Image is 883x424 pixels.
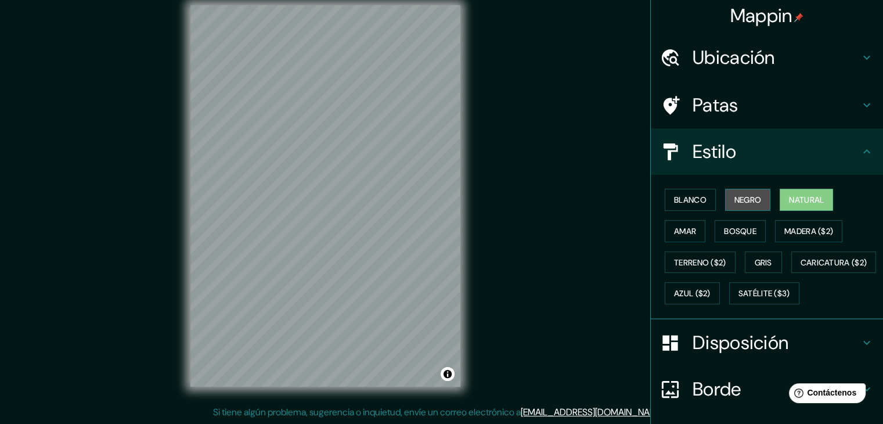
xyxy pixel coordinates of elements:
[738,289,790,299] font: Satélite ($3)
[730,3,792,28] font: Mappin
[693,330,788,355] font: Disposición
[791,251,877,274] button: Caricatura ($2)
[789,195,824,205] font: Natural
[715,220,766,242] button: Bosque
[521,406,664,418] a: [EMAIL_ADDRESS][DOMAIN_NAME]
[213,406,521,418] font: Si tiene algún problema, sugerencia o inquietud, envíe un correo electrónico a
[674,226,696,236] font: Amar
[651,319,883,366] div: Disposición
[729,282,799,304] button: Satélite ($3)
[674,289,711,299] font: Azul ($2)
[775,220,842,242] button: Madera ($2)
[665,189,716,211] button: Blanco
[651,128,883,175] div: Estilo
[665,282,720,304] button: Azul ($2)
[693,139,736,164] font: Estilo
[725,189,771,211] button: Negro
[780,189,833,211] button: Natural
[755,257,772,268] font: Gris
[801,257,867,268] font: Caricatura ($2)
[651,366,883,412] div: Borde
[674,257,726,268] font: Terreno ($2)
[693,377,741,401] font: Borde
[794,13,803,22] img: pin-icon.png
[651,34,883,81] div: Ubicación
[441,367,455,381] button: Activar o desactivar atribución
[665,220,705,242] button: Amar
[780,379,870,411] iframe: Lanzador de widgets de ayuda
[693,93,738,117] font: Patas
[734,195,762,205] font: Negro
[674,195,707,205] font: Blanco
[693,45,775,70] font: Ubicación
[651,82,883,128] div: Patas
[745,251,782,274] button: Gris
[784,226,833,236] font: Madera ($2)
[665,251,736,274] button: Terreno ($2)
[724,226,756,236] font: Bosque
[190,5,460,387] canvas: Mapa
